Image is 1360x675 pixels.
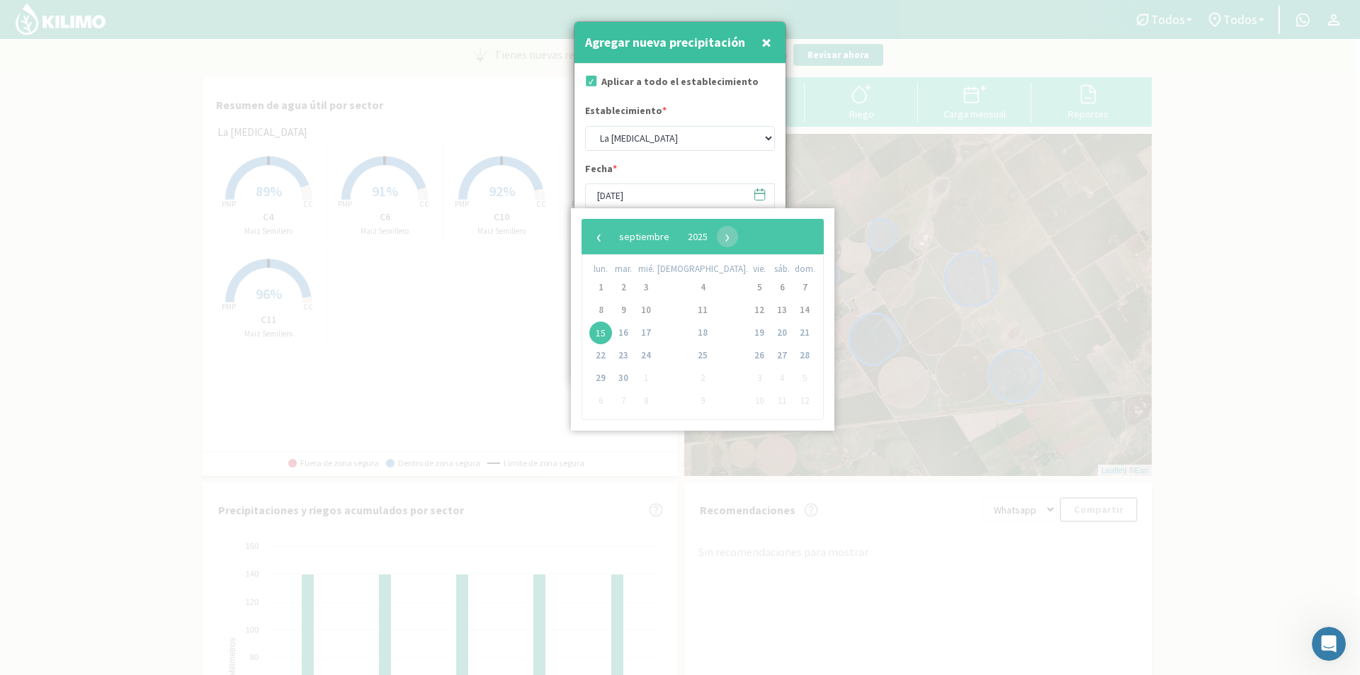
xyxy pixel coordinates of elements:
[761,30,771,54] span: ×
[793,276,816,299] span: 7
[793,344,816,367] span: 28
[589,276,612,299] span: 1
[793,299,816,322] span: 14
[635,367,657,390] span: 1
[635,262,657,276] th: weekday
[589,344,612,367] span: 22
[1312,627,1346,661] iframe: Intercom live chat
[612,367,635,390] span: 30
[771,344,793,367] span: 27
[635,390,657,412] span: 8
[748,299,771,322] span: 12
[793,322,816,344] span: 21
[691,276,714,299] span: 4
[589,367,612,390] span: 29
[589,299,612,322] span: 8
[612,390,635,412] span: 7
[688,230,708,243] span: 2025
[635,276,657,299] span: 3
[691,344,714,367] span: 25
[748,344,771,367] span: 26
[589,226,610,247] button: ‹
[748,262,771,276] th: weekday
[793,390,816,412] span: 12
[635,322,657,344] span: 17
[793,367,816,390] span: 5
[771,276,793,299] span: 6
[635,344,657,367] span: 24
[585,33,745,52] h4: Agregar nueva precipitación
[571,208,834,431] bs-datepicker-container: calendar
[612,299,635,322] span: 9
[601,74,759,89] label: Aplicar a todo el establecimiento
[748,390,771,412] span: 10
[589,390,612,412] span: 6
[691,390,714,412] span: 9
[691,299,714,322] span: 11
[771,367,793,390] span: 4
[589,227,738,239] bs-datepicker-navigation-view: ​ ​ ​
[717,226,738,247] span: ›
[748,276,771,299] span: 5
[612,344,635,367] span: 23
[612,276,635,299] span: 2
[585,161,617,180] label: Fecha
[771,299,793,322] span: 13
[793,262,816,276] th: weekday
[771,262,793,276] th: weekday
[610,226,679,247] button: septiembre
[612,262,635,276] th: weekday
[612,322,635,344] span: 16
[748,322,771,344] span: 19
[619,230,669,243] span: septiembre
[635,299,657,322] span: 10
[589,322,612,344] span: 15
[771,322,793,344] span: 20
[748,367,771,390] span: 3
[679,226,717,247] button: 2025
[585,103,667,122] label: Establecimiento
[589,262,612,276] th: weekday
[657,262,748,276] th: weekday
[758,28,775,57] button: Close
[771,390,793,412] span: 11
[691,322,714,344] span: 18
[691,367,714,390] span: 2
